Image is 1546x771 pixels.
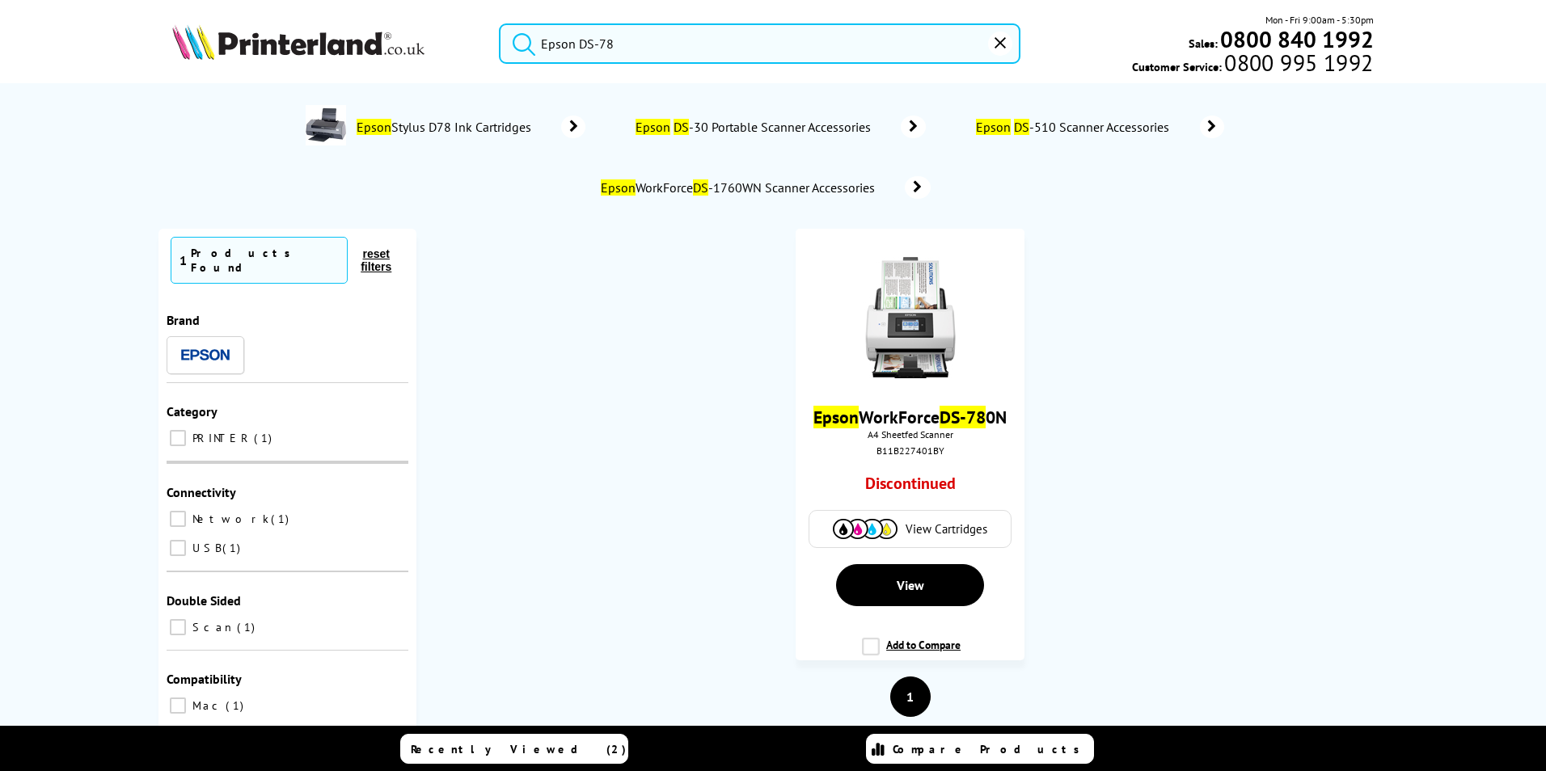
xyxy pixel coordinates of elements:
span: Stylus D78 Ink Cartridges [354,119,537,135]
a: EpsonStylus D78 Ink Cartridges [354,105,585,149]
img: Epson [181,349,230,361]
button: reset filters [348,246,404,274]
img: StylusD78-conspage.jpg [306,105,346,145]
input: Mac 1 [170,697,186,714]
img: Cartridges [833,519,898,539]
mark: DS [693,179,708,196]
div: B11B227401BY [808,444,1012,457]
mark: Epson [976,119,1011,135]
span: A4 Sheetfed Scanner [804,428,1016,440]
span: Sales: [1189,36,1218,51]
a: Compare Products [866,734,1094,764]
a: Epson DS-30 Portable Scanner Accessories [634,116,926,138]
span: Compare Products [893,742,1088,756]
input: PRINTER 1 [170,430,186,446]
mark: Epson [813,406,859,428]
input: Scan 1 [170,619,186,635]
mark: DS [674,119,689,135]
mark: Epson [357,119,391,135]
span: Network [188,512,269,526]
span: Category [167,403,218,419]
span: WorkForce -1760WN Scanner Accessories [600,179,881,196]
span: Brand [167,312,200,328]
span: Customer Service: [1132,55,1373,74]
img: Printerland Logo [172,24,425,60]
mark: DS-78 [940,406,986,428]
a: 0800 840 1992 [1218,32,1374,47]
a: Printerland Logo [172,24,479,63]
span: 1 [254,431,276,445]
span: 0800 995 1992 [1222,55,1373,70]
span: View [897,577,924,593]
span: PRINTER [188,431,252,445]
div: Discontinued [825,473,995,502]
span: Mac [188,698,224,713]
span: 1 [222,541,244,555]
span: Connectivity [167,484,236,500]
span: Scan [188,620,235,634]
input: USB 1 [170,540,186,556]
span: Double Sided [167,592,241,609]
a: EpsonWorkForceDS-780N [813,406,1007,428]
span: -510 Scanner Accessories [974,119,1176,135]
span: 1 [237,620,259,634]
span: 1 [226,698,247,713]
mark: Epson [636,119,670,135]
a: Recently Viewed (2) [400,734,628,764]
span: -30 Portable Scanner Accessories [634,119,876,135]
a: View [836,564,985,606]
span: Recently Viewed (2) [411,742,627,756]
span: 1 [180,252,187,268]
img: Epson-DS-780N-Front-Main-Small.jpg [850,257,971,378]
span: 1 [271,512,293,526]
span: USB [188,541,221,555]
input: Network 1 [170,511,186,527]
span: Mon - Fri 9:00am - 5:30pm [1265,12,1374,27]
a: View Cartridges [817,519,1002,539]
a: Epson DS-510 Scanner Accessories [974,116,1224,138]
a: EpsonWorkForceDS-1760WN Scanner Accessories [600,176,931,199]
mark: Epson [601,179,636,196]
b: 0800 840 1992 [1220,24,1374,54]
span: View Cartridges [906,521,987,537]
mark: DS [1014,119,1029,135]
span: Compatibility [167,671,242,687]
div: Products Found [191,246,339,275]
label: Add to Compare [862,638,961,668]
